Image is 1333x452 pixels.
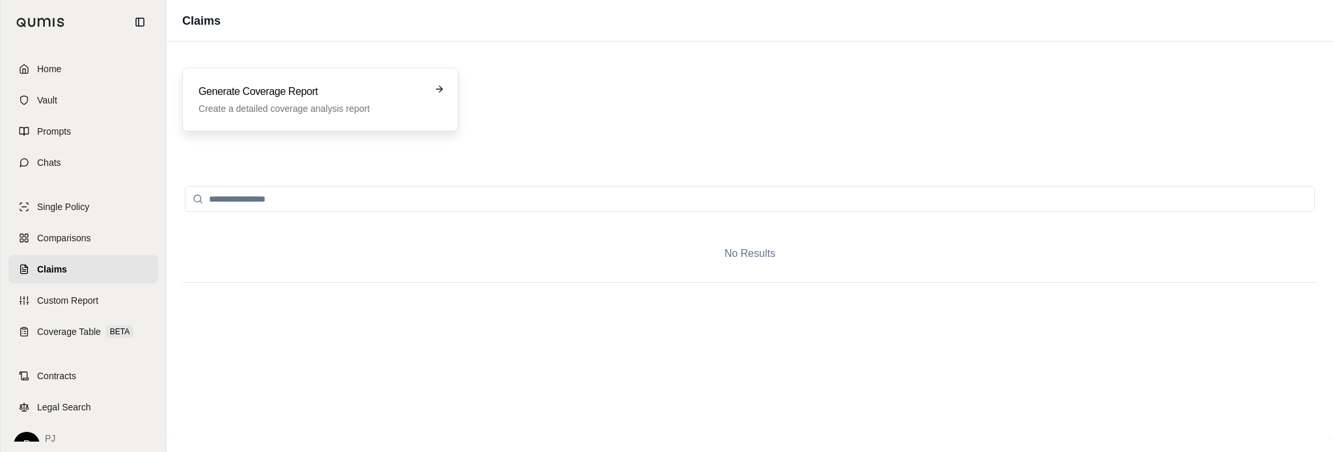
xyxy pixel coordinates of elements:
span: Legal Search [37,401,91,414]
a: Prompts [8,117,158,146]
span: Vault [37,94,57,107]
span: Single Policy [37,200,89,213]
a: Comparisons [8,224,158,252]
span: BETA [106,325,133,338]
span: Coverage Table [37,325,101,338]
span: Home [37,62,61,75]
span: Prompts [37,125,71,138]
a: Legal Search [8,393,158,421]
a: Home [8,55,158,83]
h3: Generate Coverage Report [199,84,424,100]
span: Chats [37,156,61,169]
img: Qumis Logo [16,18,65,27]
span: Comparisons [37,232,90,245]
button: Collapse sidebar [130,12,150,33]
span: Contracts [37,369,76,382]
a: Custom Report [8,286,158,315]
a: Claims [8,255,158,284]
a: Coverage TableBETA [8,317,158,346]
span: Custom Report [37,294,98,307]
a: Contracts [8,362,158,390]
a: Single Policy [8,193,158,221]
span: PJ [45,432,150,445]
span: Claims [37,263,67,276]
a: Vault [8,86,158,114]
a: Chats [8,148,158,177]
div: No Results [182,225,1317,282]
h1: Claims [182,12,221,30]
p: Create a detailed coverage analysis report [199,102,424,115]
